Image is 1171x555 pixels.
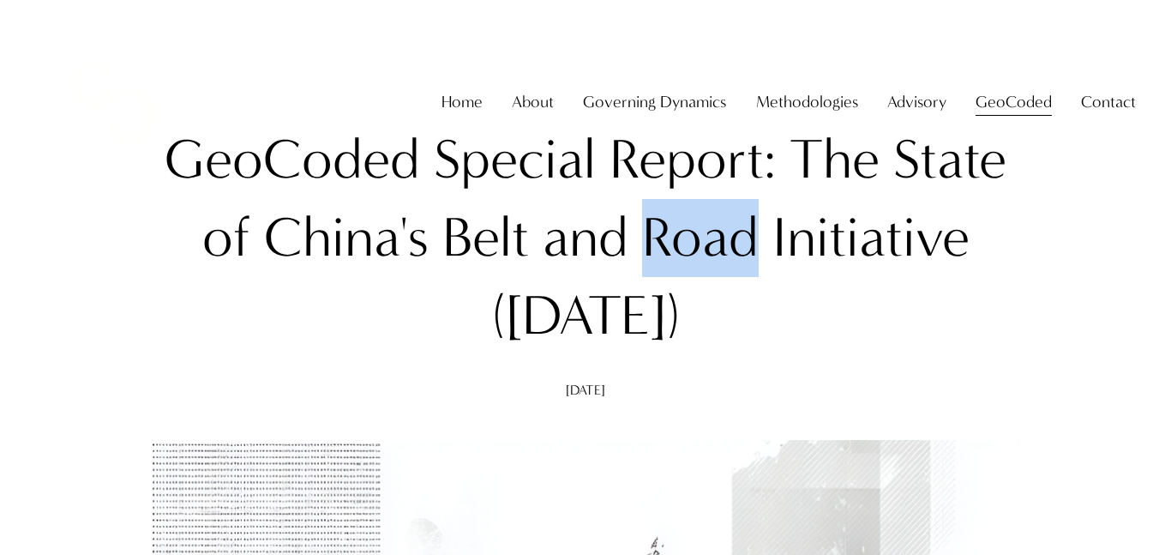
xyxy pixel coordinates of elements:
[512,87,554,118] span: About
[583,87,726,118] span: Governing Dynamics
[512,86,554,119] a: folder dropdown
[756,87,858,118] span: Methodologies
[756,86,858,119] a: folder dropdown
[566,382,606,398] span: [DATE]
[35,23,193,181] img: Christopher Sanchez &amp; Co.
[887,86,946,119] a: folder dropdown
[151,121,1020,356] h1: GeoCoded Special Report: The State of China's Belt and Road Initiative ([DATE])
[583,86,726,119] a: folder dropdown
[976,87,1052,118] span: GeoCoded
[1081,87,1136,118] span: Contact
[1081,86,1136,119] a: folder dropdown
[976,86,1052,119] a: folder dropdown
[441,86,483,119] a: Home
[887,87,946,118] span: Advisory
